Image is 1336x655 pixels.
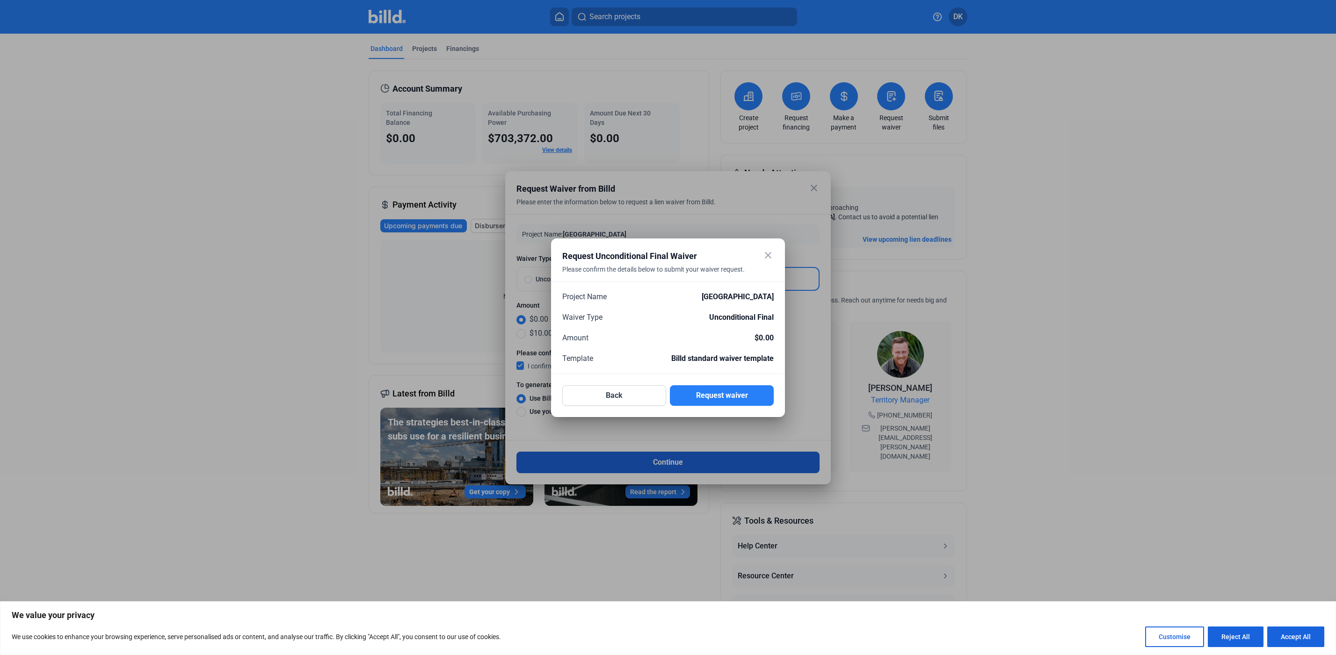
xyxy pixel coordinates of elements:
[562,291,607,302] span: Project Name
[671,353,774,364] span: Billd standard waiver template
[670,385,774,406] button: Request waiver
[1208,626,1263,647] button: Reject All
[562,332,588,344] span: Amount
[562,385,666,406] button: Back
[562,250,750,263] div: Request Unconditional Final Waiver
[12,631,501,642] p: We use cookies to enhance your browsing experience, serve personalised ads or content, and analys...
[755,332,774,344] span: $0.00
[1267,626,1324,647] button: Accept All
[562,353,593,364] span: Template
[762,250,774,261] mat-icon: close
[702,291,774,302] span: [GEOGRAPHIC_DATA]
[1145,626,1204,647] button: Customise
[709,312,774,323] span: Unconditional Final
[562,312,603,323] span: Waiver Type
[562,265,750,285] div: Please confirm the details below to submit your waiver request.
[12,610,1324,621] p: We value your privacy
